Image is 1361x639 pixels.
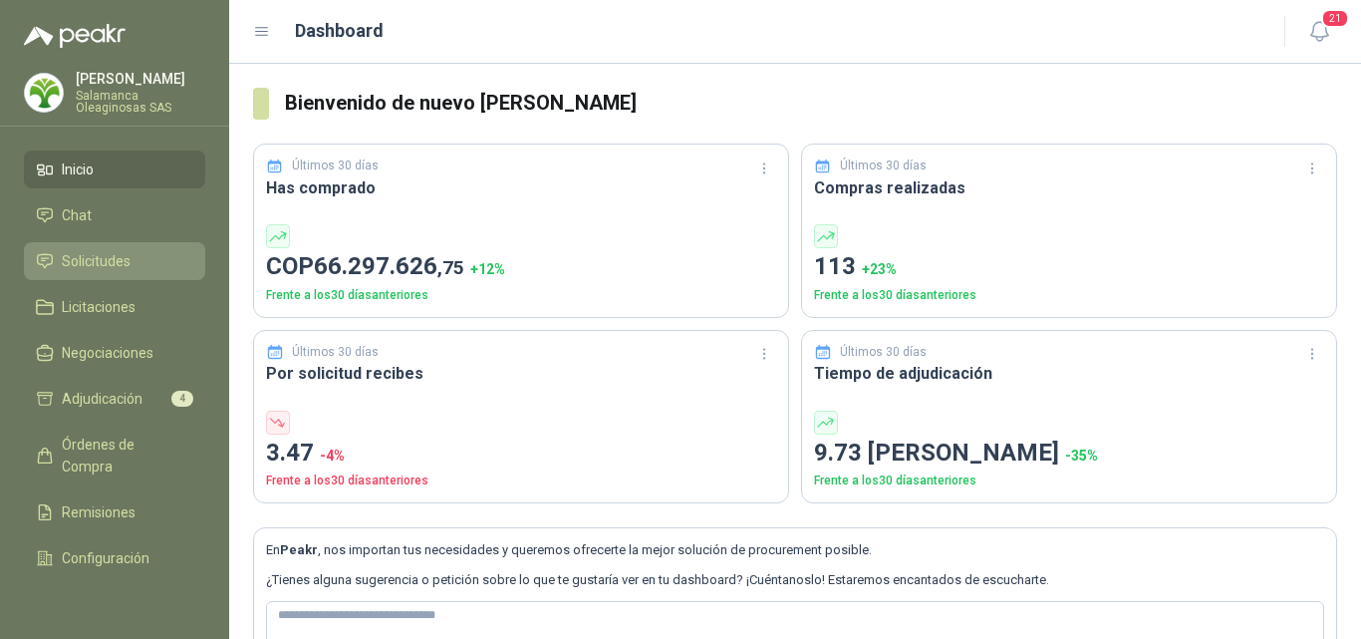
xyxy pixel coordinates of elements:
[62,388,142,410] span: Adjudicación
[295,17,384,45] h1: Dashboard
[62,547,149,569] span: Configuración
[840,343,927,362] p: Últimos 30 días
[171,391,193,407] span: 4
[285,88,1337,119] h3: Bienvenido de nuevo [PERSON_NAME]
[62,434,186,478] span: Órdenes de Compra
[840,157,927,175] p: Últimos 30 días
[76,90,205,114] p: Salamanca Oleaginosas SAS
[292,157,379,175] p: Últimos 30 días
[266,570,1324,590] p: ¿Tienes alguna sugerencia o petición sobre lo que te gustaría ver en tu dashboard? ¡Cuéntanoslo! ...
[24,585,205,623] a: Manuales y ayuda
[24,426,205,485] a: Órdenes de Compra
[292,343,379,362] p: Últimos 30 días
[814,435,1324,473] p: 9.73 [PERSON_NAME]
[814,248,1324,286] p: 113
[814,286,1324,305] p: Frente a los 30 días anteriores
[24,242,205,280] a: Solicitudes
[76,72,205,86] p: [PERSON_NAME]
[1321,9,1349,28] span: 21
[814,175,1324,200] h3: Compras realizadas
[24,196,205,234] a: Chat
[266,361,776,386] h3: Por solicitud recibes
[62,159,94,180] span: Inicio
[814,472,1324,490] p: Frente a los 30 días anteriores
[25,74,63,112] img: Company Logo
[320,448,345,464] span: -4 %
[266,435,776,473] p: 3.47
[24,380,205,418] a: Adjudicación4
[814,361,1324,386] h3: Tiempo de adjudicación
[266,175,776,200] h3: Has comprado
[24,493,205,531] a: Remisiones
[24,24,126,48] img: Logo peakr
[24,288,205,326] a: Licitaciones
[280,542,318,557] b: Peakr
[1301,14,1337,50] button: 21
[437,256,464,279] span: ,75
[62,250,131,272] span: Solicitudes
[266,248,776,286] p: COP
[266,472,776,490] p: Frente a los 30 días anteriores
[314,252,464,280] span: 66.297.626
[62,204,92,226] span: Chat
[862,261,897,277] span: + 23 %
[24,151,205,188] a: Inicio
[266,286,776,305] p: Frente a los 30 días anteriores
[24,334,205,372] a: Negociaciones
[62,342,153,364] span: Negociaciones
[470,261,505,277] span: + 12 %
[62,501,136,523] span: Remisiones
[1065,448,1098,464] span: -35 %
[266,540,1324,560] p: En , nos importan tus necesidades y queremos ofrecerte la mejor solución de procurement posible.
[62,296,136,318] span: Licitaciones
[24,539,205,577] a: Configuración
